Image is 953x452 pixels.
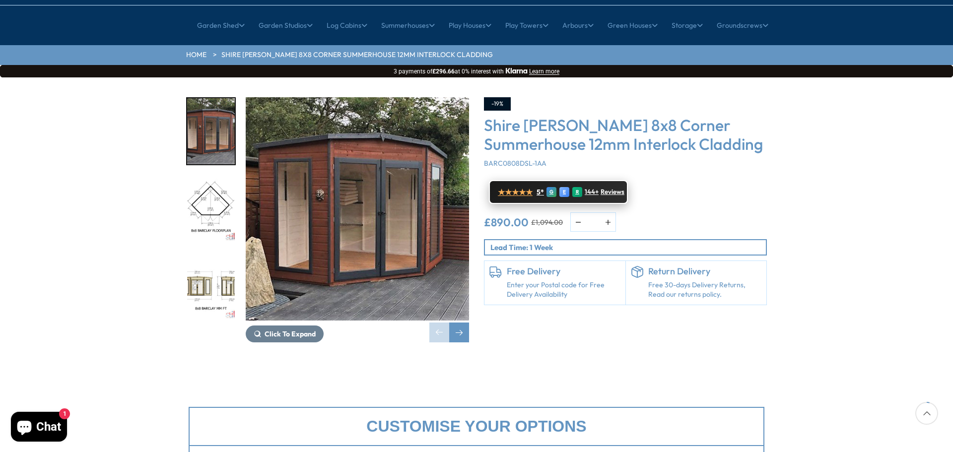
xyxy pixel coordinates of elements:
[608,13,658,38] a: Green Houses
[187,254,235,320] img: 8x8Barclaymmft_ad2b4a8c-b1f5-4913-96ef-57d396f27519_200x200.jpg
[648,280,762,300] p: Free 30-days Delivery Returns, Read our returns policy.
[187,176,235,242] img: 8x8Barclayfloorplan_5f0b366f-c96c-4f44-ba6e-ee69660445a8_200x200.jpg
[531,219,563,226] del: £1,094.00
[186,50,206,60] a: HOME
[490,242,766,253] p: Lead Time: 1 Week
[259,13,313,38] a: Garden Studios
[221,50,493,60] a: Shire [PERSON_NAME] 8x8 Corner Summerhouse 12mm Interlock Cladding
[429,323,449,342] div: Previous slide
[449,323,469,342] div: Next slide
[484,116,767,154] h3: Shire [PERSON_NAME] 8x8 Corner Summerhouse 12mm Interlock Cladding
[246,325,324,342] button: Click To Expand
[505,13,548,38] a: Play Towers
[189,407,764,446] div: Customise your options
[601,188,624,196] span: Reviews
[197,13,245,38] a: Garden Shed
[484,159,546,168] span: BARC0808DSL-1AA
[507,280,620,300] a: Enter your Postal code for Free Delivery Availability
[717,13,768,38] a: Groundscrews
[327,13,367,38] a: Log Cabins
[572,187,582,197] div: R
[562,13,594,38] a: Arbours
[498,188,533,197] span: ★★★★★
[186,253,236,321] div: 3 / 14
[648,266,762,277] h6: Return Delivery
[8,412,70,444] inbox-online-store-chat: Shopify online store chat
[186,175,236,243] div: 2 / 14
[246,97,469,342] div: 1 / 14
[187,98,235,164] img: Barclay8x8_2_caa24016-f85b-4433-b7fb-4c98d68bf759_200x200.jpg
[559,187,569,197] div: E
[489,180,628,204] a: ★★★★★ 5* G E R 144+ Reviews
[672,13,703,38] a: Storage
[546,187,556,197] div: G
[265,329,316,338] span: Click To Expand
[449,13,491,38] a: Play Houses
[585,188,599,196] span: 144+
[381,13,435,38] a: Summerhouses
[484,97,511,111] div: -19%
[186,97,236,165] div: 1 / 14
[484,217,529,228] ins: £890.00
[507,266,620,277] h6: Free Delivery
[246,97,469,321] img: Shire Barclay 8x8 Corner Summerhouse 12mm Interlock Cladding - Best Shed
